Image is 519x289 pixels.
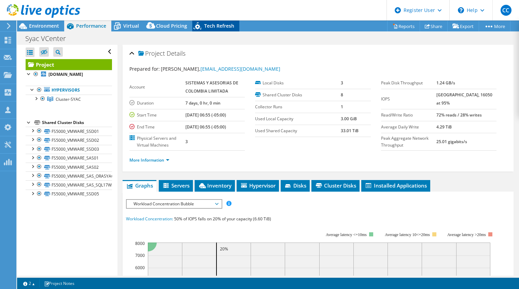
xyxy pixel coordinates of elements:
a: More [479,21,510,31]
b: 4.29 TiB [436,124,452,130]
a: Reports [387,21,420,31]
label: Duration [129,100,185,107]
a: Project [26,59,112,70]
span: [PERSON_NAME], [161,66,280,72]
a: [EMAIL_ADDRESS][DOMAIN_NAME] [200,66,280,72]
label: Peak Aggregate Network Throughput [381,135,437,149]
a: Project Notes [39,279,79,288]
div: Shared Cluster Disks [42,119,112,127]
a: FS5000_VMWARE_SAS02 [26,163,112,171]
text: 7000 [135,252,145,258]
a: FS5000_VMWARE_SAS_ORASYAC03 [26,171,112,180]
span: Performance [76,23,106,29]
label: End Time [129,124,185,130]
b: 8 [341,92,343,98]
span: Cluster Disks [315,182,356,189]
a: Share [420,21,448,31]
span: Details [167,49,185,57]
span: Graphs [126,182,153,189]
tspan: Average latency <=10ms [326,232,367,237]
b: 33.01 TiB [341,128,359,134]
label: Account [129,84,185,91]
label: IOPS [381,96,437,102]
b: [DATE] 06:55 (-05:00) [185,112,226,118]
span: Virtual [123,23,139,29]
b: 3 [341,80,343,86]
label: Shared Cluster Disks [255,92,340,98]
a: [DOMAIN_NAME] [26,70,112,79]
b: 7 days, 0 hr, 0 min [185,100,221,106]
span: Environment [29,23,59,29]
span: Servers [162,182,190,189]
label: Collector Runs [255,104,340,110]
span: Cluster-SYAC [56,96,81,102]
b: 3.00 GiB [341,116,357,122]
a: FS5000_VMWARE_SAS01 [26,154,112,163]
b: 3 [185,139,188,144]
span: CC [501,5,511,16]
b: 1 [341,104,343,110]
label: Prepared for: [129,66,160,72]
span: Hypervisor [240,182,276,189]
text: 20% [220,246,228,252]
label: Used Local Capacity [255,115,340,122]
span: Workload Concentration Bubble [130,200,218,208]
a: 2 [18,279,40,288]
span: Workload Concentration: [126,216,173,222]
span: Disks [284,182,306,189]
svg: \n [458,7,464,13]
b: SISTEMAS Y ASESORIAS DE COLOMBIA LIMITADA [185,80,238,94]
b: 25.01 gigabits/s [436,139,467,144]
span: Inventory [198,182,232,189]
a: FS5000_VMWARE_SSD02 [26,136,112,144]
tspan: Average latency 10<=20ms [385,232,430,237]
a: More Information [129,157,169,163]
a: Hypervisors [26,86,112,95]
text: Average latency >20ms [447,232,486,237]
text: 8000 [135,240,145,246]
a: Export [447,21,479,31]
a: FS5000_VMWARE_SSD01 [26,127,112,136]
b: [DATE] 06:55 (-05:00) [185,124,226,130]
label: Physical Servers and Virtual Machines [129,135,185,149]
h1: Syac VCenter [22,35,76,42]
b: [GEOGRAPHIC_DATA], 16050 at 95% [436,92,492,106]
span: 50% of IOPS falls on 20% of your capacity (6.60 TiB) [174,216,271,222]
label: Used Shared Capacity [255,127,340,134]
b: [DOMAIN_NAME] [48,71,83,77]
a: FS5000_VMWARE_SAS_SQL17WS16_DB [26,180,112,189]
b: 1.24 GB/s [436,80,455,86]
span: Installed Applications [365,182,427,189]
a: Cluster-SYAC [26,95,112,104]
label: Peak Disk Throughput [381,80,437,86]
a: FS5000_VMWARE_SSD05 [26,190,112,198]
span: Project [138,50,165,57]
span: Cloud Pricing [156,23,187,29]
label: Average Daily Write [381,124,437,130]
label: Local Disks [255,80,340,86]
label: Read/Write Ratio [381,112,437,119]
label: Start Time [129,112,185,119]
text: 6000 [135,265,145,271]
b: 72% reads / 28% writes [436,112,482,118]
a: FS5000_VMWARE_SSD03 [26,145,112,154]
span: Tech Refresh [204,23,234,29]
